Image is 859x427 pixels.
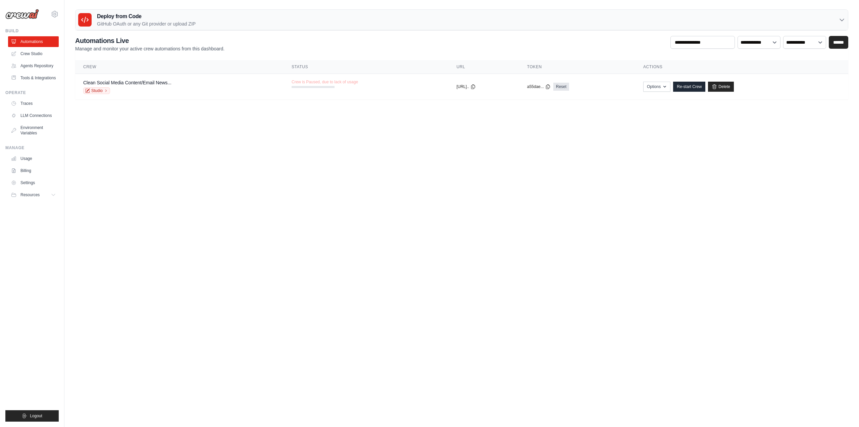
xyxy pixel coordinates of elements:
a: Delete [708,82,734,92]
a: LLM Connections [8,110,59,121]
div: Manage [5,145,59,151]
a: Traces [8,98,59,109]
a: Settings [8,177,59,188]
a: Tools & Integrations [8,73,59,83]
h2: Automations Live [75,36,224,45]
a: Environment Variables [8,122,59,138]
a: Re-start Crew [673,82,705,92]
span: Logout [30,413,42,419]
a: Reset [553,83,569,91]
div: Build [5,28,59,34]
p: GitHub OAuth or any Git provider or upload ZIP [97,20,196,27]
h3: Deploy from Code [97,12,196,20]
span: Crew is Paused, due to lack of usage [292,79,358,85]
button: Logout [5,410,59,422]
button: a55dae... [527,84,551,89]
iframe: Chat Widget [825,395,859,427]
a: Usage [8,153,59,164]
th: Crew [75,60,284,74]
a: Automations [8,36,59,47]
button: Options [643,82,670,92]
th: Status [284,60,448,74]
th: Token [519,60,635,74]
a: Crew Studio [8,48,59,59]
a: Studio [83,87,110,94]
p: Manage and monitor your active crew automations from this dashboard. [75,45,224,52]
img: Logo [5,9,39,19]
button: Resources [8,189,59,200]
a: Billing [8,165,59,176]
span: Resources [20,192,40,198]
a: Agents Repository [8,60,59,71]
th: Actions [635,60,848,74]
th: URL [448,60,519,74]
a: Clean Social Media Content/Email News... [83,80,171,85]
div: Operate [5,90,59,95]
